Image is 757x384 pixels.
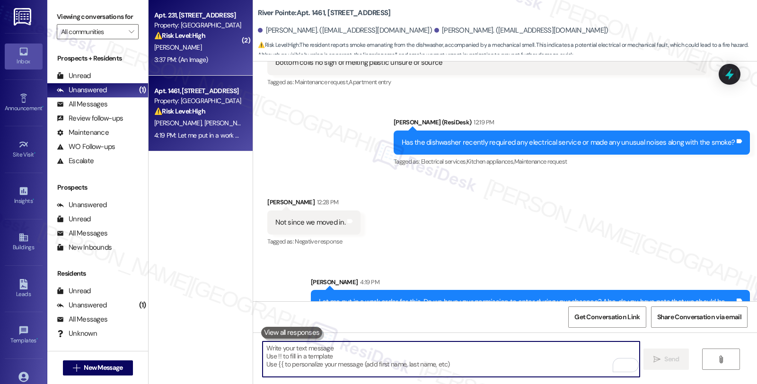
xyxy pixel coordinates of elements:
[653,356,660,363] i: 
[57,214,91,224] div: Unread
[5,137,43,162] a: Site Visit •
[137,298,149,313] div: (1)
[258,8,390,18] b: River Pointe: Apt. 1461, [STREET_ADDRESS]
[154,43,202,52] span: [PERSON_NAME]
[57,156,94,166] div: Escalate
[267,75,706,89] div: Tagged as:
[574,312,640,322] span: Get Conversation Link
[434,26,608,35] div: [PERSON_NAME]. ([EMAIL_ADDRESS][DOMAIN_NAME])
[154,86,242,96] div: Apt. 1461, [STREET_ADDRESS]
[267,235,361,248] div: Tagged as:
[5,44,43,69] a: Inbox
[63,360,133,375] button: New Message
[643,349,689,370] button: Send
[657,312,741,322] span: Share Conversation via email
[57,243,112,253] div: New Inbounds
[154,131,578,140] div: 4:19 PM: Let me put in a work order for this. Do we have your permission to enter during your abs...
[154,55,208,64] div: 3:37 PM: (An Image)
[47,269,148,279] div: Residents
[154,119,204,127] span: [PERSON_NAME]
[57,99,107,109] div: All Messages
[275,218,345,227] div: Not since we moved in.
[57,142,115,152] div: WO Follow-ups
[568,306,646,328] button: Get Conversation Link
[154,31,205,40] strong: ⚠️ Risk Level: High
[295,237,342,245] span: Negative response
[34,150,35,157] span: •
[57,113,123,123] div: Review follow-ups
[137,83,149,97] div: (1)
[5,229,43,255] a: Buildings
[402,138,735,148] div: Has the dishwasher recently required any electrical service or made any unusual noises along with...
[358,277,379,287] div: 4:19 PM
[154,96,242,106] div: Property: [GEOGRAPHIC_DATA]
[57,128,109,138] div: Maintenance
[258,40,757,61] span: : The resident reports smoke emanating from the dishwasher, accompanied by a mechanical smell. Th...
[471,117,494,127] div: 12:19 PM
[315,197,339,207] div: 12:28 PM
[57,228,107,238] div: All Messages
[5,323,43,348] a: Templates •
[295,78,349,86] span: Maintenance request ,
[154,20,242,30] div: Property: [GEOGRAPHIC_DATA]
[154,10,242,20] div: Apt. 231, [STREET_ADDRESS]
[263,341,639,377] textarea: To enrich screen reader interactions, please activate Accessibility in Grammarly extension settings
[664,354,679,364] span: Send
[258,26,432,35] div: [PERSON_NAME]. ([EMAIL_ADDRESS][DOMAIN_NAME])
[47,53,148,63] div: Prospects + Residents
[42,104,44,110] span: •
[33,196,34,203] span: •
[36,336,38,342] span: •
[57,71,91,81] div: Unread
[717,356,724,363] i: 
[154,107,205,115] strong: ⚠️ Risk Level: High
[421,157,467,166] span: Electrical services ,
[57,329,97,339] div: Unknown
[394,155,750,168] div: Tagged as:
[57,200,107,210] div: Unanswered
[5,183,43,209] a: Insights •
[14,8,33,26] img: ResiDesk Logo
[73,364,80,372] i: 
[514,157,567,166] span: Maintenance request
[349,78,391,86] span: Apartment entry
[57,314,107,324] div: All Messages
[204,119,252,127] span: [PERSON_NAME]
[394,117,750,131] div: [PERSON_NAME] (ResiDesk)
[467,157,514,166] span: Kitchen appliances ,
[5,276,43,302] a: Leads
[84,363,123,373] span: New Message
[258,41,299,49] strong: ⚠️ Risk Level: High
[319,297,735,317] div: Let me put in a work order for this. Do we have your permission to enter during your absence? Als...
[57,300,107,310] div: Unanswered
[57,286,91,296] div: Unread
[57,9,139,24] label: Viewing conversations for
[61,24,123,39] input: All communities
[57,85,107,95] div: Unanswered
[267,197,361,210] div: [PERSON_NAME]
[47,183,148,192] div: Prospects
[651,306,748,328] button: Share Conversation via email
[129,28,134,35] i: 
[311,277,750,290] div: [PERSON_NAME]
